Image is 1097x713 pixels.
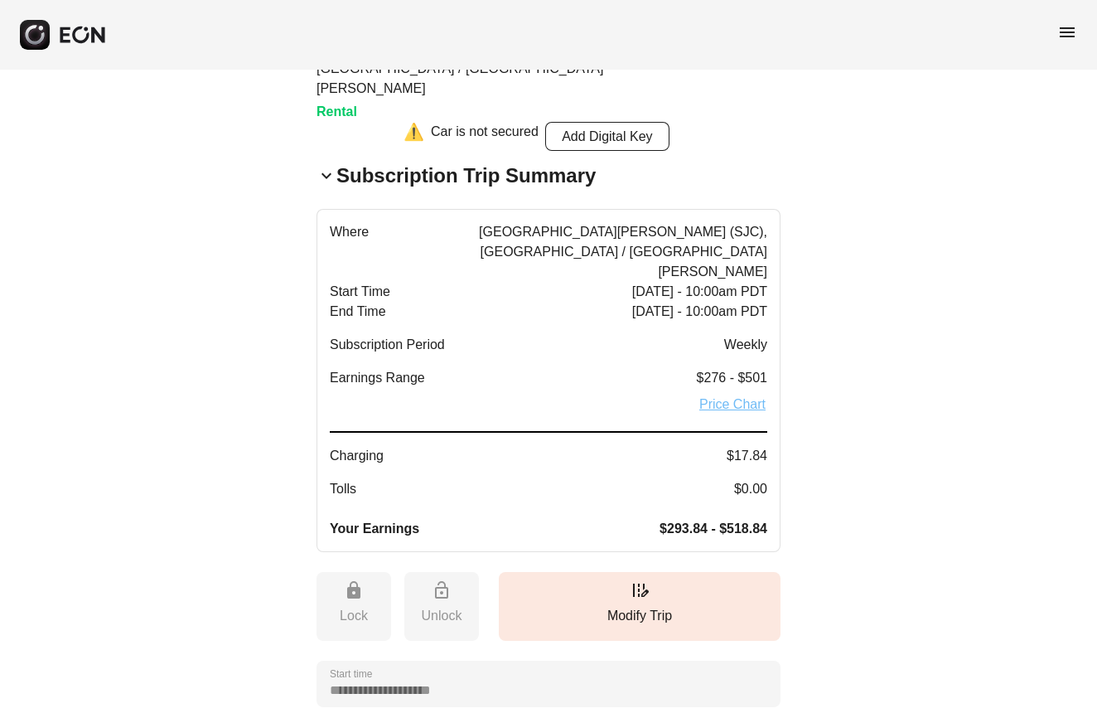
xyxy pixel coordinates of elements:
span: Where [330,222,369,242]
p: Modify Trip [507,606,772,626]
span: [GEOGRAPHIC_DATA][PERSON_NAME] (SJC), [GEOGRAPHIC_DATA] / [GEOGRAPHIC_DATA][PERSON_NAME] [382,222,767,282]
span: Earnings Range [330,368,425,388]
span: $0.00 [734,479,767,499]
span: $17.84 [727,446,767,466]
span: Subscription Period [330,335,445,355]
span: keyboard_arrow_down [317,166,336,186]
span: $293.84 - $518.84 [660,519,767,539]
span: End Time [330,302,386,322]
span: Charging [330,446,384,466]
span: Tolls [330,479,356,499]
h3: Rental [317,102,689,122]
span: Your Earnings [330,519,419,539]
button: Where[GEOGRAPHIC_DATA][PERSON_NAME] (SJC), [GEOGRAPHIC_DATA] / [GEOGRAPHIC_DATA][PERSON_NAME]Star... [317,209,780,552]
button: Modify Trip [499,572,780,641]
button: Add Digital Key [545,122,669,151]
span: [DATE] - 10:00am PDT [632,282,767,302]
span: menu [1057,22,1077,42]
div: Car is not secured [431,122,539,151]
span: [DATE] - 10:00am PDT [632,302,767,322]
h2: Subscription Trip Summary [336,162,596,189]
div: ⚠️ [404,122,424,151]
span: edit_road [630,580,650,600]
a: Price Chart [698,395,767,415]
span: Start Time [330,282,390,302]
span: $276 - $501 [697,368,767,388]
span: Weekly [724,335,767,355]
